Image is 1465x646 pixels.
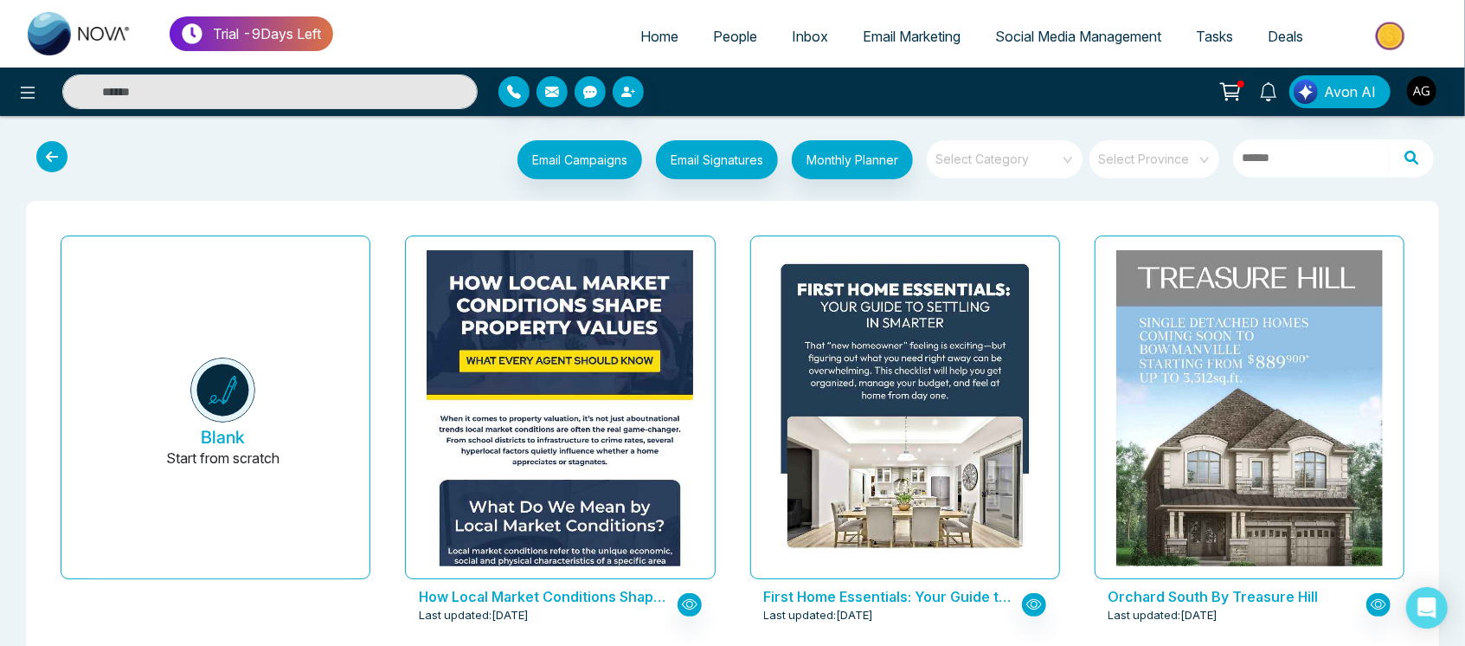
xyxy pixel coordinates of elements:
[995,28,1161,45] span: Social Media Management
[1329,16,1455,55] img: Market-place.gif
[1407,76,1436,106] img: User Avatar
[89,250,356,578] button: BlankStart from scratch
[792,28,828,45] span: Inbox
[517,140,642,179] button: Email Campaigns
[1250,20,1320,53] a: Deals
[792,140,913,179] button: Monthly Planner
[1294,80,1318,104] img: Lead Flow
[201,427,245,448] h5: Blank
[713,28,757,45] span: People
[764,586,1018,607] p: First Home Essentials: Your Guide to Settling In Smarter
[1406,587,1448,629] div: Open Intercom Messenger
[166,448,280,489] p: Start from scratch
[774,20,845,53] a: Inbox
[213,23,321,44] p: Trial - 9 Days Left
[1179,20,1250,53] a: Tasks
[845,20,978,53] a: Email Marketing
[1289,75,1391,108] button: Avon AI
[764,607,874,624] span: Last updated: [DATE]
[419,607,529,624] span: Last updated: [DATE]
[1196,28,1233,45] span: Tasks
[642,140,778,184] a: Email Signatures
[1268,28,1303,45] span: Deals
[419,586,673,607] p: How Local Market Conditions Shape Property Values — What Every Agent Should Know
[656,140,778,179] button: Email Signatures
[1108,586,1363,607] p: Orchard South By Treasure Hill
[640,28,678,45] span: Home
[1324,81,1376,102] span: Avon AI
[190,358,255,423] img: novacrm
[778,140,913,184] a: Monthly Planner
[863,28,961,45] span: Email Marketing
[28,12,132,55] img: Nova CRM Logo
[978,20,1179,53] a: Social Media Management
[504,150,642,167] a: Email Campaigns
[696,20,774,53] a: People
[623,20,696,53] a: Home
[1108,607,1218,624] span: Last updated: [DATE]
